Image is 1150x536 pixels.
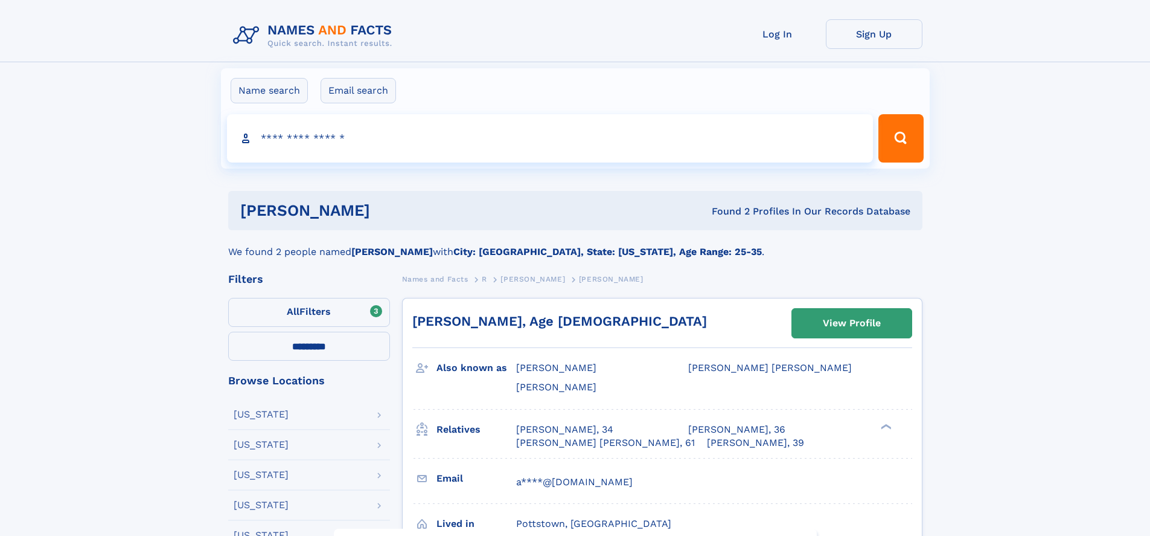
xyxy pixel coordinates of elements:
[482,271,487,286] a: R
[500,271,565,286] a: [PERSON_NAME]
[826,19,922,49] a: Sign Up
[228,19,402,52] img: Logo Names and Facts
[579,275,644,283] span: [PERSON_NAME]
[412,314,707,329] a: [PERSON_NAME], Age [DEMOGRAPHIC_DATA]
[234,440,289,450] div: [US_STATE]
[482,275,487,283] span: R
[878,422,892,430] div: ❯
[402,271,468,286] a: Names and Facts
[500,275,565,283] span: [PERSON_NAME]
[541,205,910,218] div: Found 2 Profiles In Our Records Database
[234,410,289,419] div: [US_STATE]
[234,500,289,510] div: [US_STATE]
[351,246,433,257] b: [PERSON_NAME]
[287,306,299,317] span: All
[436,419,516,440] h3: Relatives
[227,114,874,163] input: search input
[516,423,613,436] a: [PERSON_NAME], 34
[688,423,785,436] a: [PERSON_NAME], 36
[516,362,596,373] span: [PERSON_NAME]
[729,19,826,49] a: Log In
[436,514,516,534] h3: Lived in
[878,114,923,163] button: Search Button
[823,309,881,337] div: View Profile
[792,309,912,338] a: View Profile
[516,381,596,393] span: [PERSON_NAME]
[516,436,695,450] a: [PERSON_NAME] [PERSON_NAME], 61
[228,230,922,259] div: We found 2 people named with .
[240,203,541,218] h1: [PERSON_NAME]
[231,78,308,103] label: Name search
[228,375,390,386] div: Browse Locations
[228,298,390,327] label: Filters
[228,274,390,285] div: Filters
[688,362,852,373] span: [PERSON_NAME] [PERSON_NAME]
[436,468,516,489] h3: Email
[234,470,289,480] div: [US_STATE]
[516,518,671,529] span: Pottstown, [GEOGRAPHIC_DATA]
[453,246,762,257] b: City: [GEOGRAPHIC_DATA], State: [US_STATE], Age Range: 25-35
[436,358,516,378] h3: Also known as
[707,436,804,450] a: [PERSON_NAME], 39
[321,78,396,103] label: Email search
